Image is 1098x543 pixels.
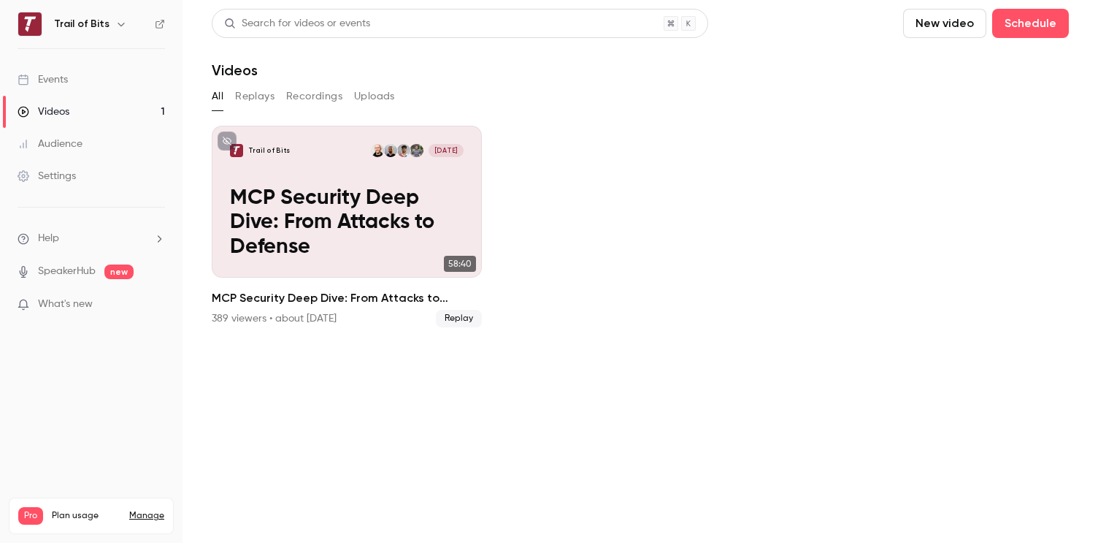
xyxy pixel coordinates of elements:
span: Plan usage [52,510,120,522]
iframe: Noticeable Trigger [147,298,165,311]
img: Manish Bhatt [410,144,423,158]
p: Trail of Bits [248,146,290,156]
div: Search for videos or events [224,16,370,31]
button: Recordings [286,85,342,108]
section: Videos [212,9,1069,534]
li: help-dropdown-opener [18,231,165,246]
a: SpeakerHub [38,264,96,279]
h1: Videos [212,61,258,79]
img: Vineeth Sai Narajala [397,144,411,158]
img: MCP Security Deep Dive: From Attacks to Defense [230,144,244,158]
button: Uploads [354,85,395,108]
span: [DATE] [429,144,464,158]
div: 389 viewers • about [DATE] [212,311,337,326]
a: MCP Security Deep Dive: From Attacks to DefenseTrail of BitsManish BhattVineeth Sai NarajalaCliff... [212,126,482,327]
p: MCP Security Deep Dive: From Attacks to Defense [230,186,464,260]
img: Keith Hoodlet [371,144,385,158]
ul: Videos [212,126,1069,327]
span: Pro [18,507,43,525]
button: Replays [235,85,274,108]
span: What's new [38,297,93,312]
button: All [212,85,223,108]
h6: Trail of Bits [54,17,110,31]
img: Cliff Smith [384,144,398,158]
div: Settings [18,169,76,183]
div: Events [18,72,68,87]
span: new [104,265,134,279]
div: Videos [18,105,69,119]
div: Audience [18,137,82,151]
span: Replay [436,310,482,327]
h2: MCP Security Deep Dive: From Attacks to Defense [212,289,482,307]
span: Help [38,231,59,246]
button: unpublished [218,132,237,151]
button: Schedule [992,9,1069,38]
li: MCP Security Deep Dive: From Attacks to Defense [212,126,482,327]
img: Trail of Bits [18,12,42,36]
a: Manage [129,510,164,522]
span: 58:40 [444,256,476,272]
button: New video [903,9,986,38]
